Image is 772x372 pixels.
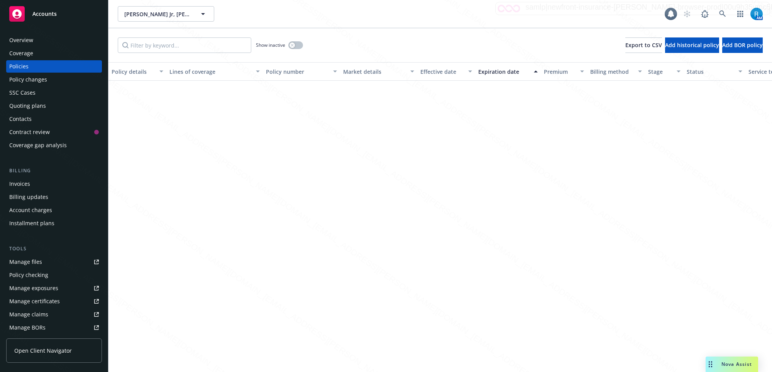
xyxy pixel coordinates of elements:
button: Add historical policy [665,37,719,53]
a: Coverage gap analysis [6,139,102,151]
div: Policy details [112,68,155,76]
span: Add BOR policy [722,41,763,49]
div: Quoting plans [9,100,46,112]
div: Manage certificates [9,295,60,307]
button: Export to CSV [625,37,662,53]
div: Manage BORs [9,321,46,334]
button: Lines of coverage [166,62,263,81]
div: Drag to move [706,357,715,372]
a: Policies [6,60,102,73]
div: Lines of coverage [169,68,251,76]
div: SSC Cases [9,87,36,99]
span: [PERSON_NAME] Jr, [PERSON_NAME] C [124,10,191,18]
button: Policy details [108,62,166,81]
div: Tools [6,245,102,253]
button: Market details [340,62,417,81]
div: Contacts [9,113,32,125]
div: Contract review [9,126,50,138]
div: Stage [648,68,672,76]
span: Export to CSV [625,41,662,49]
a: Overview [6,34,102,46]
div: Policy changes [9,73,47,86]
span: Show inactive [256,42,285,48]
div: Installment plans [9,217,54,229]
a: Report a Bug [697,6,713,22]
a: Manage claims [6,308,102,321]
button: Add BOR policy [722,37,763,53]
a: Quoting plans [6,100,102,112]
button: Stage [645,62,684,81]
span: Add historical policy [665,41,719,49]
a: Accounts [6,3,102,25]
div: Coverage gap analysis [9,139,67,151]
button: [PERSON_NAME] Jr, [PERSON_NAME] C [118,6,214,22]
div: Expiration date [478,68,529,76]
div: Status [687,68,734,76]
a: Coverage [6,47,102,59]
div: Manage claims [9,308,48,321]
input: Filter by keyword... [118,37,251,53]
a: Installment plans [6,217,102,229]
a: SSC Cases [6,87,102,99]
a: Invoices [6,178,102,190]
a: Switch app [733,6,748,22]
a: Manage certificates [6,295,102,307]
a: Start snowing [679,6,695,22]
span: Accounts [32,11,57,17]
a: Billing updates [6,191,102,203]
a: Policy changes [6,73,102,86]
button: Premium [541,62,587,81]
div: Coverage [9,47,33,59]
div: Billing method [590,68,633,76]
div: Billing updates [9,191,48,203]
button: Billing method [587,62,645,81]
div: Invoices [9,178,30,190]
button: Status [684,62,745,81]
a: Contract review [6,126,102,138]
a: Manage files [6,256,102,268]
button: Policy number [263,62,340,81]
div: Manage files [9,256,42,268]
div: Effective date [420,68,464,76]
div: Policies [9,60,29,73]
div: Manage exposures [9,282,58,294]
div: Billing [6,167,102,175]
button: Effective date [417,62,475,81]
span: Nova Assist [721,361,752,367]
div: Account charges [9,204,52,216]
a: Search [715,6,730,22]
div: Premium [544,68,576,76]
a: Manage BORs [6,321,102,334]
a: Account charges [6,204,102,216]
div: Policy checking [9,269,48,281]
div: Policy number [266,68,328,76]
a: Contacts [6,113,102,125]
div: Overview [9,34,33,46]
img: photo [750,8,763,20]
a: Policy checking [6,269,102,281]
a: Manage exposures [6,282,102,294]
div: Market details [343,68,406,76]
button: Nova Assist [706,357,758,372]
span: Open Client Navigator [14,347,72,355]
button: Expiration date [475,62,541,81]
